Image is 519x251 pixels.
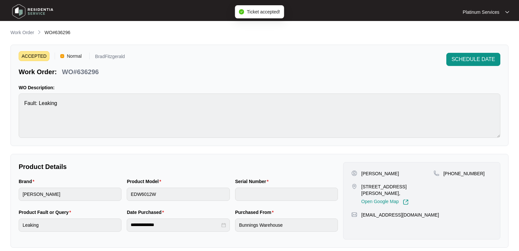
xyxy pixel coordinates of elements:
[19,209,74,216] label: Product Fault or Query
[64,51,84,61] span: Normal
[127,178,164,185] label: Product Model
[361,170,399,177] p: [PERSON_NAME]
[443,170,485,177] p: [PHONE_NUMBER]
[351,183,357,189] img: map-pin
[19,188,121,201] input: Brand
[434,170,439,176] img: map-pin
[37,30,42,35] img: chevron-right
[10,2,56,21] img: residentia service logo
[19,84,500,91] p: WO Description:
[452,55,495,63] span: SCHEDULE DATE
[361,199,408,205] a: Open Google Map
[235,188,338,201] input: Serial Number
[62,67,99,76] p: WO#636296
[463,9,499,15] p: Platinum Services
[235,219,338,232] input: Purchased From
[19,219,121,232] input: Product Fault or Query
[361,183,434,197] p: [STREET_ADDRESS][PERSON_NAME],
[95,54,125,61] p: BradFitzgerald
[247,9,280,14] span: Ticket accepted!
[403,199,409,205] img: Link-External
[127,209,166,216] label: Date Purchased
[505,10,509,14] img: dropdown arrow
[19,178,37,185] label: Brand
[9,29,35,36] a: Work Order
[351,170,357,176] img: user-pin
[19,51,49,61] span: ACCEPTED
[19,67,57,76] p: Work Order:
[127,188,230,201] input: Product Model
[361,212,439,218] p: [EMAIL_ADDRESS][DOMAIN_NAME]
[239,9,244,14] span: check-circle
[10,29,34,36] p: Work Order
[235,209,276,216] label: Purchased From
[19,162,338,171] p: Product Details
[60,54,64,58] img: Vercel Logo
[19,94,500,138] textarea: Fault: Leaking
[131,221,220,228] input: Date Purchased
[235,178,271,185] label: Serial Number
[446,53,500,66] button: SCHEDULE DATE
[351,212,357,218] img: map-pin
[45,30,70,35] span: WO#636296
